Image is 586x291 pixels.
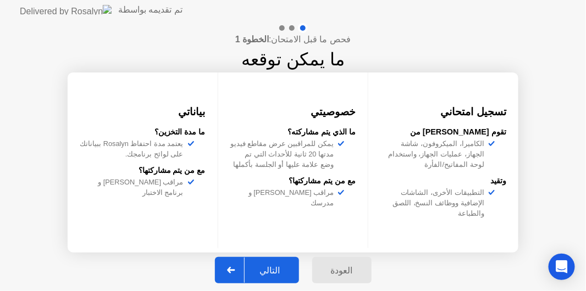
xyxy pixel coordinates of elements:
div: العودة [316,265,368,276]
h1: ما يمكن توقعه [241,46,345,72]
div: الكاميرا، الميكروفون، شاشة الجهاز، عمليات الجهاز، واستخدام لوحة المفاتيح/الفأرة [380,138,489,170]
h3: خصوصيتي [230,104,356,120]
div: تقوم [PERSON_NAME] من [380,126,506,138]
h3: بياناتي [80,104,206,120]
button: العودة [312,257,372,283]
div: يمكن للمراقبين عرض مقاطع فيديو مدتها 20 ثانية للأحداث التي تم وضع علامة عليها أو الجلسة بأكملها [230,138,339,170]
div: وتقيد [380,175,506,187]
div: مراقب [PERSON_NAME] و مدرسك [230,187,339,208]
div: ما الذي يتم مشاركته؟ [230,126,356,138]
button: التالي [215,257,299,283]
div: يعتمد مدة احتفاظ Rosalyn ببياناتك على لوائح برنامجك. [80,138,188,159]
div: مع من يتم مشاركتها؟ [80,165,206,177]
div: Open Intercom Messenger [549,254,575,280]
div: مع من يتم مشاركتها؟ [230,175,356,187]
b: الخطوة 1 [235,35,269,44]
h4: فحص ما قبل الامتحان: [235,33,351,46]
div: ما مدة التخزين؟ [80,126,206,138]
h3: تسجيل امتحاني [380,104,506,120]
div: التطبيقات الأخرى، الشاشات الإضافية ووظائف النسخ، اللصق والطباعة [380,187,489,219]
div: تم تقديمه بواسطة [118,3,183,16]
img: Delivered by Rosalyn [20,5,112,15]
div: التالي [245,265,296,276]
div: مراقب [PERSON_NAME] و برنامج الاختبار [80,177,188,198]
